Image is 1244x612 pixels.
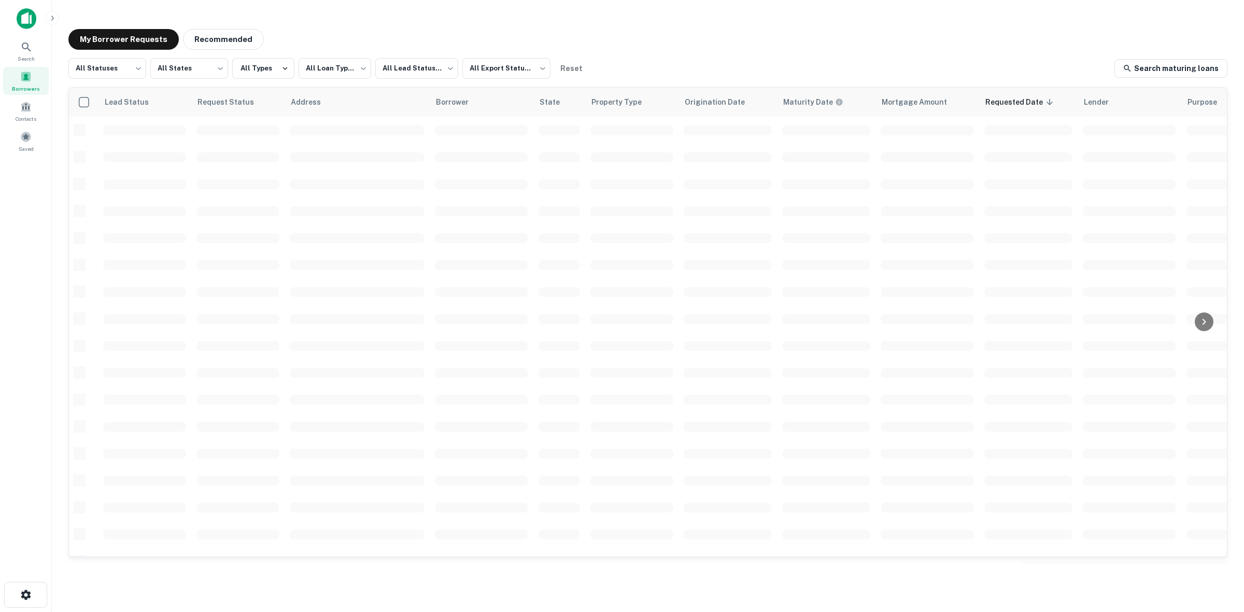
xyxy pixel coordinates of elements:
[985,96,1056,108] span: Requested Date
[12,84,40,93] span: Borrowers
[1188,96,1231,108] span: Purpose
[1114,59,1227,78] a: Search maturing loans
[585,88,678,117] th: Property Type
[591,96,655,108] span: Property Type
[783,96,843,108] div: Maturity dates displayed may be estimated. Please contact the lender for the most accurate maturi...
[232,58,294,79] button: All Types
[678,88,777,117] th: Origination Date
[18,54,35,63] span: Search
[19,145,34,153] span: Saved
[1192,529,1244,579] iframe: Chat Widget
[183,29,264,50] button: Recommended
[3,67,49,95] a: Borrowers
[555,58,588,79] button: Reset
[104,96,162,108] span: Lead Status
[191,88,285,117] th: Request Status
[783,96,857,108] span: Maturity dates displayed may be estimated. Please contact the lender for the most accurate maturi...
[777,88,875,117] th: Maturity dates displayed may be estimated. Please contact the lender for the most accurate maturi...
[685,96,758,108] span: Origination Date
[98,88,191,117] th: Lead Status
[875,88,979,117] th: Mortgage Amount
[68,55,146,82] div: All Statuses
[533,88,585,117] th: State
[783,96,833,108] h6: Maturity Date
[68,29,179,50] button: My Borrower Requests
[17,8,36,29] img: capitalize-icon.png
[3,127,49,155] a: Saved
[540,96,573,108] span: State
[3,37,49,65] a: Search
[1084,96,1122,108] span: Lender
[462,55,550,82] div: All Export Statuses
[197,96,267,108] span: Request Status
[299,55,371,82] div: All Loan Types
[291,96,334,108] span: Address
[1078,88,1181,117] th: Lender
[150,55,228,82] div: All States
[375,55,458,82] div: All Lead Statuses
[882,96,960,108] span: Mortgage Amount
[285,88,430,117] th: Address
[979,88,1078,117] th: Requested Date
[436,96,482,108] span: Borrower
[16,115,36,123] span: Contacts
[430,88,533,117] th: Borrower
[3,97,49,125] a: Contacts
